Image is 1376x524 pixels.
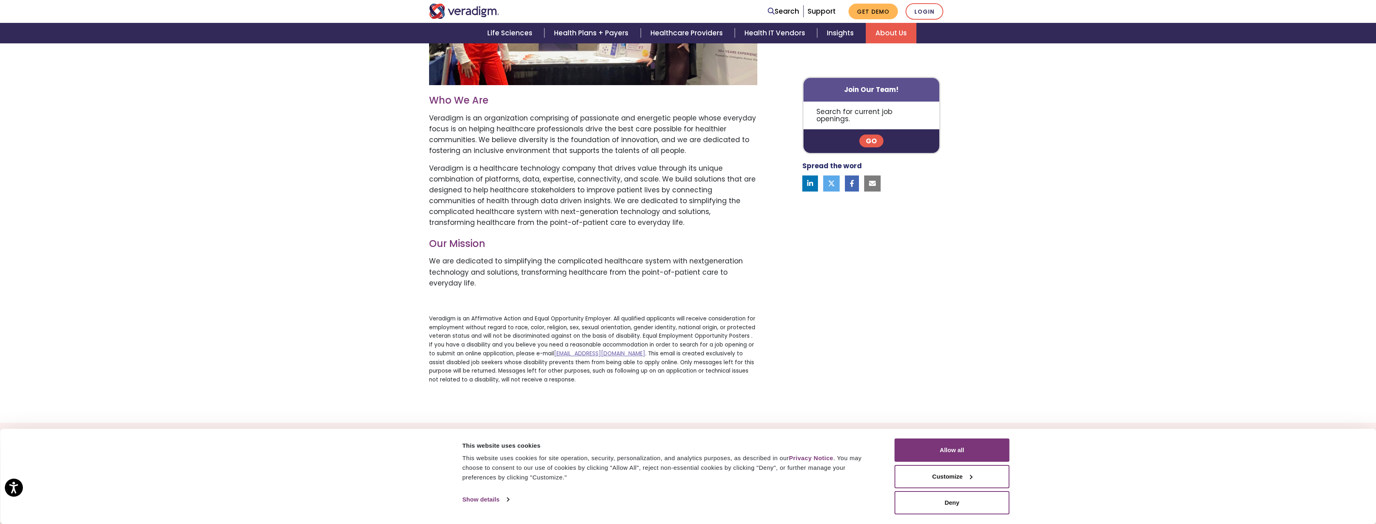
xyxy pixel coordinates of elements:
[802,161,862,171] strong: Spread the word
[462,453,877,482] div: This website uses cookies for site operation, security, personalization, and analytics purposes, ...
[848,4,898,19] a: Get Demo
[735,23,817,43] a: Health IT Vendors
[554,350,645,357] a: [EMAIL_ADDRESS][DOMAIN_NAME]
[478,23,544,43] a: Life Sciences
[429,238,757,250] h3: Our Mission
[544,23,640,43] a: Health Plans + Payers
[895,491,1010,514] button: Deny
[817,23,866,43] a: Insights
[789,455,833,461] a: Privacy Notice
[804,102,940,129] p: Search for current job openings.
[462,493,509,506] a: Show details
[808,6,836,16] a: Support
[859,135,883,148] a: Go
[429,314,757,384] p: Veradigm is an Affirmative Action and Equal Opportunity Employer. All qualified applicants will r...
[906,3,943,20] a: Login
[429,163,757,228] p: Veradigm is a healthcare technology company that drives value through its unique combination of p...
[866,23,916,43] a: About Us
[895,438,1010,462] button: Allow all
[429,4,499,19] img: Veradigm logo
[768,6,799,17] a: Search
[462,441,877,451] div: This website uses cookies
[844,85,899,94] strong: Join Our Team!
[895,465,1010,488] button: Customize
[429,95,757,106] h3: Who We Are
[429,113,757,157] p: Veradigm is an organization comprising of passionate and energetic people whose everyday focus is...
[641,23,735,43] a: Healthcare Providers
[429,256,757,289] p: We are dedicated to simplifying the complicated healthcare system with nextgeneration technology ...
